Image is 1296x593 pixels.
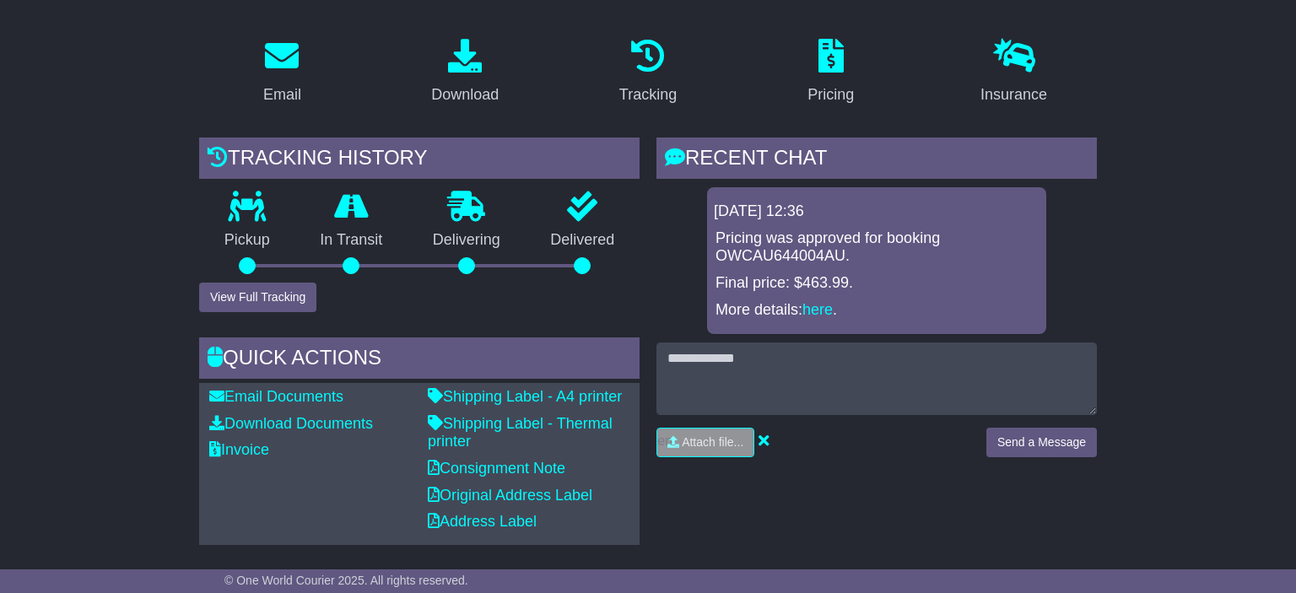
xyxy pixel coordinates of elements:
[526,231,640,250] p: Delivered
[209,415,373,432] a: Download Documents
[619,84,677,106] div: Tracking
[199,283,316,312] button: View Full Tracking
[428,388,622,405] a: Shipping Label - A4 printer
[969,33,1058,112] a: Insurance
[714,202,1039,221] div: [DATE] 12:36
[263,84,301,106] div: Email
[715,301,1038,320] p: More details: .
[428,415,613,450] a: Shipping Label - Thermal printer
[420,33,510,112] a: Download
[408,231,526,250] p: Delivering
[428,513,537,530] a: Address Label
[431,84,499,106] div: Download
[715,229,1038,266] p: Pricing was approved for booking OWCAU644004AU.
[199,137,640,183] div: Tracking history
[796,33,865,112] a: Pricing
[428,487,592,504] a: Original Address Label
[428,460,565,477] a: Consignment Note
[802,301,833,318] a: here
[608,33,688,112] a: Tracking
[224,574,468,587] span: © One World Courier 2025. All rights reserved.
[199,231,295,250] p: Pickup
[199,337,640,383] div: Quick Actions
[209,388,343,405] a: Email Documents
[715,274,1038,293] p: Final price: $463.99.
[980,84,1047,106] div: Insurance
[209,441,269,458] a: Invoice
[656,137,1097,183] div: RECENT CHAT
[986,428,1097,457] button: Send a Message
[252,33,312,112] a: Email
[807,84,854,106] div: Pricing
[295,231,408,250] p: In Transit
